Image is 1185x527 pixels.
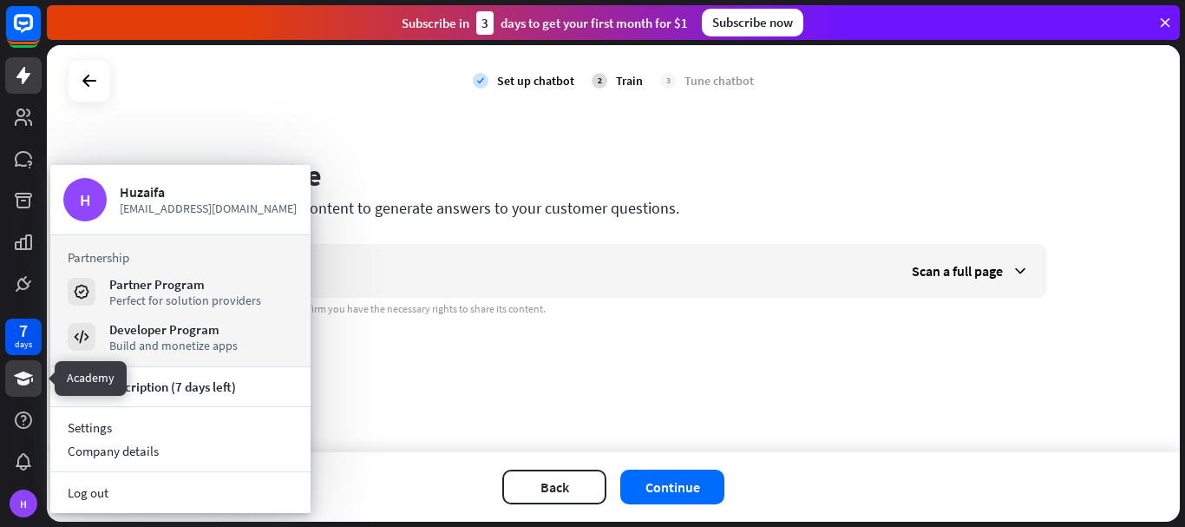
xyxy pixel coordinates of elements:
[50,416,311,439] a: Settings
[14,7,66,59] button: Open LiveChat chat widget
[109,276,261,293] div: Partner Program
[912,262,1003,280] span: Scan a full page
[502,470,606,504] button: Back
[473,73,488,89] i: check
[702,9,803,36] div: Subscribe now
[620,470,724,504] button: Continue
[68,321,293,352] a: Developer Program Build and monetize apps
[109,338,238,353] div: Build and monetize apps
[120,201,298,216] span: [EMAIL_ADDRESS][DOMAIN_NAME]
[50,481,311,504] a: Log out
[63,178,107,221] div: H
[15,339,32,351] div: days
[5,319,42,355] a: 7 days
[19,323,28,339] div: 7
[684,73,754,89] div: Tune chatbot
[497,73,574,89] div: Set up chatbot
[63,178,298,221] a: H Huzaifa [EMAIL_ADDRESS][DOMAIN_NAME]
[109,293,261,308] div: Perfect for solution providers
[660,73,676,89] div: 3
[402,11,688,35] div: Subscribe in days to get your first month for $1
[50,439,311,463] div: Company details
[616,73,643,89] div: Train
[10,490,37,517] div: H
[68,249,293,266] h3: Partnership
[68,276,293,307] a: Partner Program Perfect for solution providers
[180,302,1047,316] div: By sharing your URL, you confirm you have the necessary rights to share its content.
[219,158,322,194] div: Website
[68,376,236,398] a: credit_card Subscription (7 days left)
[68,376,90,398] i: credit_card
[476,11,494,35] div: 3
[592,73,607,89] div: 2
[180,198,1047,218] div: Scan your website content to generate answers to your customer questions.
[99,379,236,395] div: Subscription (7 days left)
[120,183,298,201] div: Huzaifa
[109,321,238,338] div: Developer Program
